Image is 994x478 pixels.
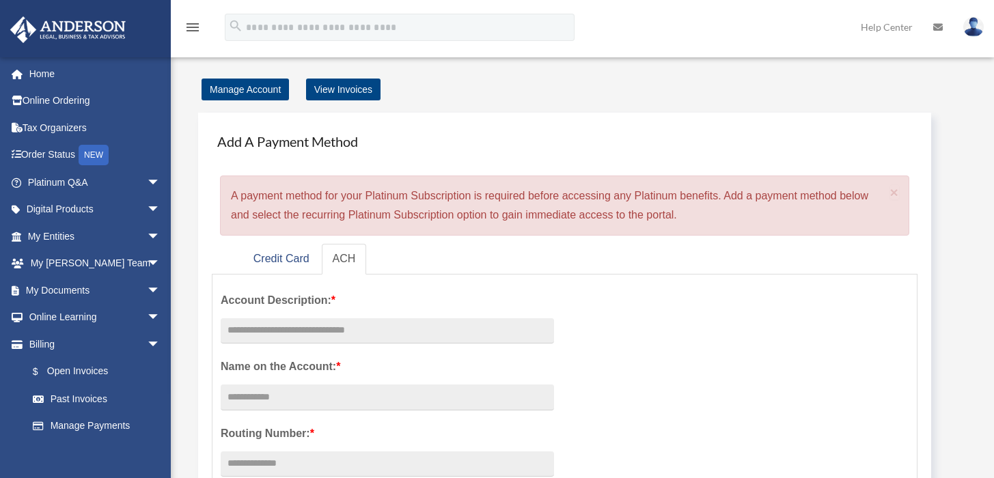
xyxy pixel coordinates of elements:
a: Manage Payments [19,412,174,440]
img: Anderson Advisors Platinum Portal [6,16,130,43]
a: $Open Invoices [19,358,181,386]
div: A payment method for your Platinum Subscription is required before accessing any Platinum benefit... [220,175,909,236]
span: arrow_drop_down [147,250,174,278]
label: Account Description: [221,291,554,310]
a: Billingarrow_drop_down [10,331,181,358]
a: menu [184,24,201,36]
h4: Add A Payment Method [212,126,917,156]
a: ACH [322,244,367,275]
span: $ [40,363,47,380]
a: View Invoices [306,79,381,100]
span: arrow_drop_down [147,169,174,197]
span: arrow_drop_down [147,196,174,224]
span: arrow_drop_down [147,277,174,305]
span: arrow_drop_down [147,223,174,251]
a: Platinum Q&Aarrow_drop_down [10,169,181,196]
label: Routing Number: [221,424,554,443]
span: arrow_drop_down [147,331,174,358]
a: Past Invoices [19,385,181,412]
a: Order StatusNEW [10,141,181,169]
a: Tax Organizers [10,114,181,141]
a: My [PERSON_NAME] Teamarrow_drop_down [10,250,181,277]
a: Digital Productsarrow_drop_down [10,196,181,223]
label: Name on the Account: [221,357,554,376]
a: My Documentsarrow_drop_down [10,277,181,304]
a: Online Learningarrow_drop_down [10,304,181,331]
span: × [890,184,899,200]
a: Home [10,60,181,87]
button: Close [890,185,899,199]
a: Credit Card [243,244,320,275]
a: Manage Account [202,79,289,100]
span: arrow_drop_down [147,304,174,332]
a: Online Ordering [10,87,181,115]
i: menu [184,19,201,36]
img: User Pic [963,17,984,37]
i: search [228,18,243,33]
div: NEW [79,145,109,165]
a: My Entitiesarrow_drop_down [10,223,181,250]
